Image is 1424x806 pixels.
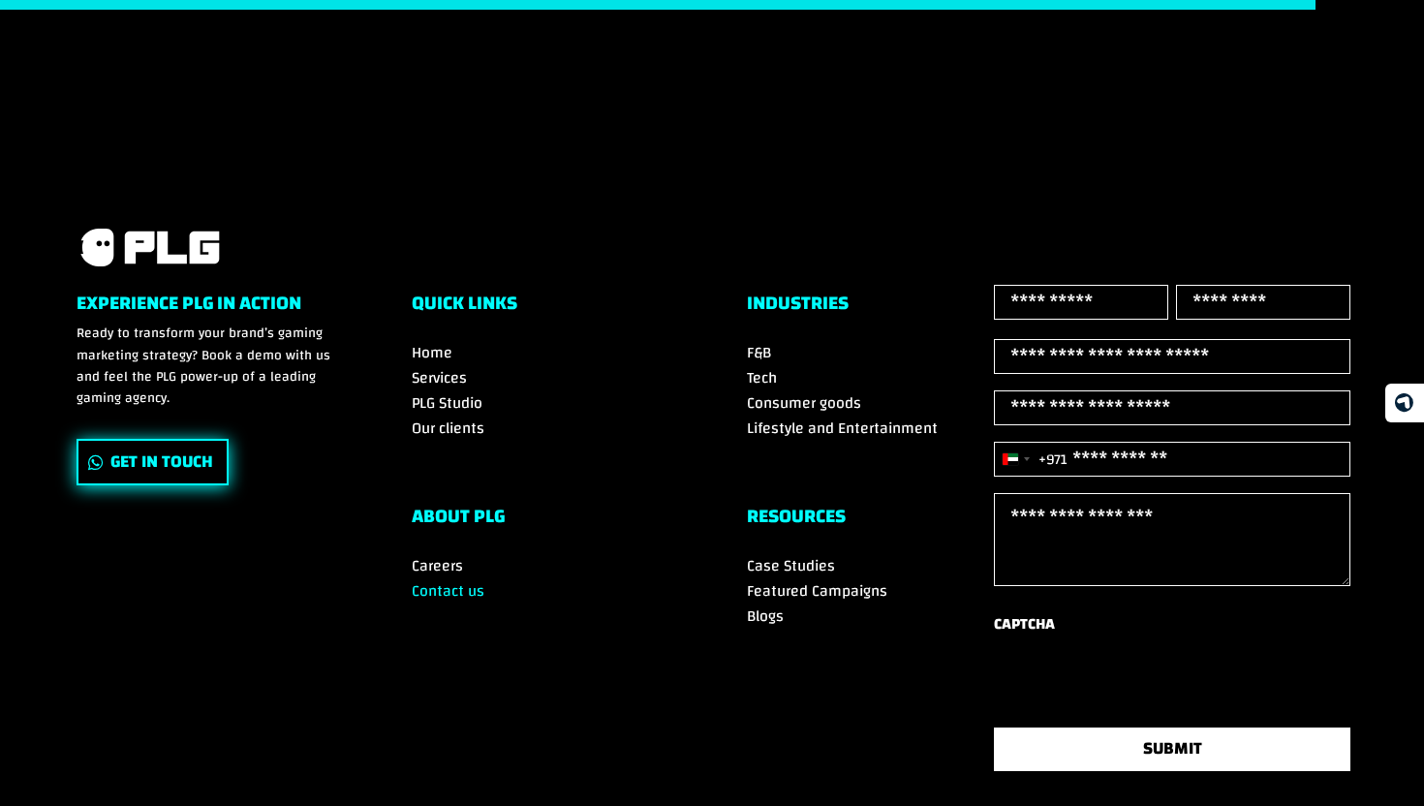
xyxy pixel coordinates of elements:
[994,728,1350,771] button: SUBMIT
[77,226,222,269] img: PLG logo
[77,323,342,410] p: Ready to transform your brand’s gaming marketing strategy? Book a demo with us and feel the PLG p...
[994,646,1288,722] iframe: reCAPTCHA
[747,507,1012,536] h6: RESOURCES
[995,443,1068,476] button: Selected country
[1327,713,1424,806] iframe: Chat Widget
[747,294,1012,323] h6: Industries
[412,294,677,323] h6: Quick Links
[412,551,463,580] a: Careers
[412,507,677,536] h6: ABOUT PLG
[994,611,1055,637] label: CAPTCHA
[747,602,784,631] a: Blogs
[747,338,771,367] a: F&B
[747,414,938,443] a: Lifestyle and Entertainment
[77,439,229,486] a: Get In Touch
[747,551,835,580] a: Case Studies
[1038,447,1068,473] div: +971
[412,576,484,605] a: Contact us
[747,576,887,605] a: Featured Campaigns
[412,363,467,392] a: Services
[747,363,777,392] a: Tech
[747,388,861,418] a: Consumer goods
[412,338,452,367] a: Home
[412,388,482,418] a: PLG Studio
[77,294,342,323] h6: Experience PLG in Action
[77,226,222,269] a: PLG
[412,414,484,443] a: Our clients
